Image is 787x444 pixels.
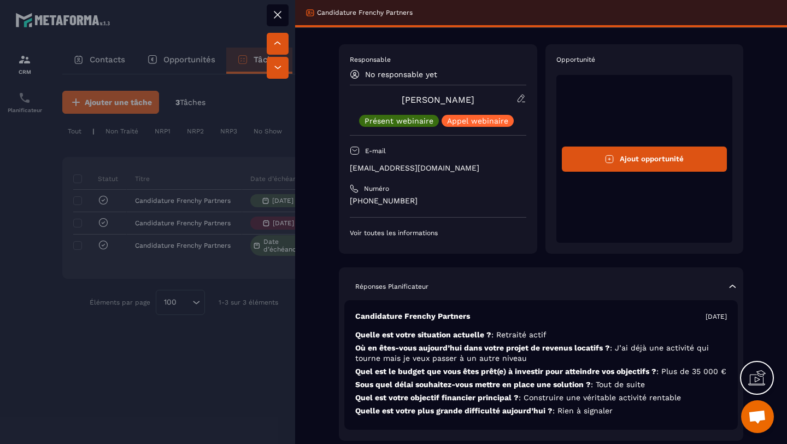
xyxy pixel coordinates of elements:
span: : Plus de 35 000 € [656,367,726,376]
span: : Tout de suite [591,380,645,389]
p: Opportunité [556,55,733,64]
p: No responsable yet [365,70,437,79]
p: Candidature Frenchy Partners [317,8,413,17]
p: [DATE] [706,312,727,321]
p: Sous quel délai souhaitez-vous mettre en place une solution ? [355,379,727,390]
button: Ajout opportunité [562,147,727,172]
p: Numéro [364,184,389,193]
p: E-mail [365,147,386,155]
p: Quelle est votre plus grande difficulté aujourd’hui ? [355,406,727,416]
p: Où en êtes-vous aujourd’hui dans votre projet de revenus locatifs ? [355,343,727,364]
p: Appel webinaire [447,117,508,125]
div: Ouvrir le chat [741,400,774,433]
span: : Retraité actif [491,330,547,339]
p: Candidature Frenchy Partners [355,311,470,322]
p: Voir toutes les informations [350,229,526,237]
p: [PHONE_NUMBER] [350,196,526,206]
p: Quel est votre objectif financier principal ? [355,393,727,403]
p: Quelle est votre situation actuelle ? [355,330,727,340]
p: Présent webinaire [365,117,433,125]
p: Réponses Planificateur [355,282,428,291]
span: : Construire une véritable activité rentable [519,393,681,402]
p: [EMAIL_ADDRESS][DOMAIN_NAME] [350,163,526,173]
span: : Rien à signaler [553,406,613,415]
p: Responsable [350,55,526,64]
a: [PERSON_NAME] [402,95,474,105]
p: Quel est le budget que vous êtes prêt(e) à investir pour atteindre vos objectifs ? [355,366,727,377]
